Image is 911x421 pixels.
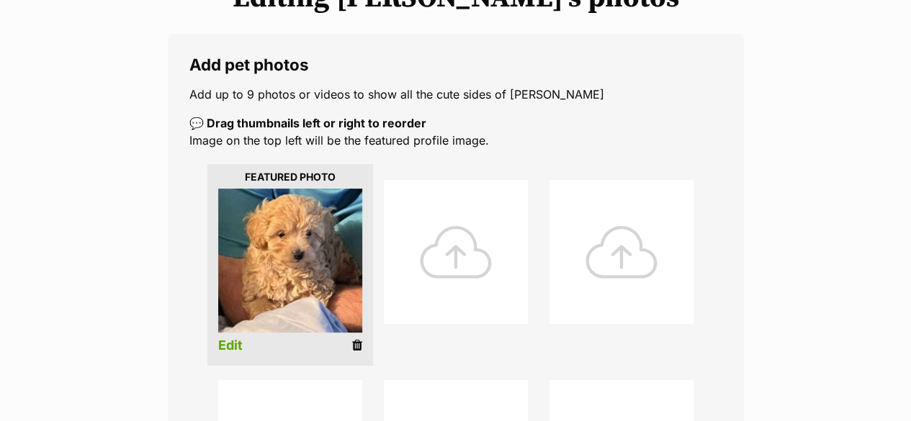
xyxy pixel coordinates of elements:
[189,86,722,103] p: Add up to 9 photos or videos to show all the cute sides of [PERSON_NAME]
[218,338,243,353] a: Edit
[189,116,426,130] b: 💬 Drag thumbnails left or right to reorder
[189,114,722,149] p: Image on the top left will be the featured profile image.
[189,55,722,74] legend: Add pet photos
[218,189,362,332] img: rkwsi7ojl1brht5seaso.jpg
